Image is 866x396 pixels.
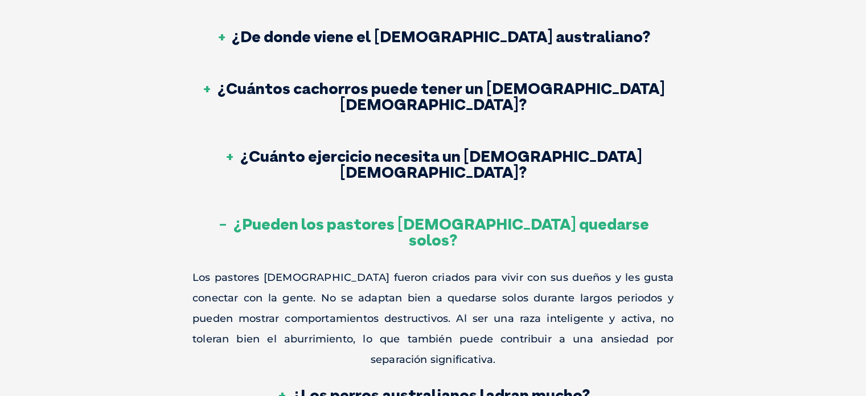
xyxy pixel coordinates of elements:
[192,271,674,366] font: Los pastores [DEMOGRAPHIC_DATA] fueron criados para vivir con sus dueños y les gusta conectar con...
[232,26,650,46] font: ¿De donde viene el [DEMOGRAPHIC_DATA] australiano?
[217,78,665,114] font: ¿Cuántos cachorros puede tener un [DEMOGRAPHIC_DATA] [DEMOGRAPHIC_DATA]?
[233,214,649,250] font: ¿Pueden los pastores [DEMOGRAPHIC_DATA] quedarse solos?
[240,146,642,182] font: ¿Cuánto ejercicio necesita un [DEMOGRAPHIC_DATA] [DEMOGRAPHIC_DATA]?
